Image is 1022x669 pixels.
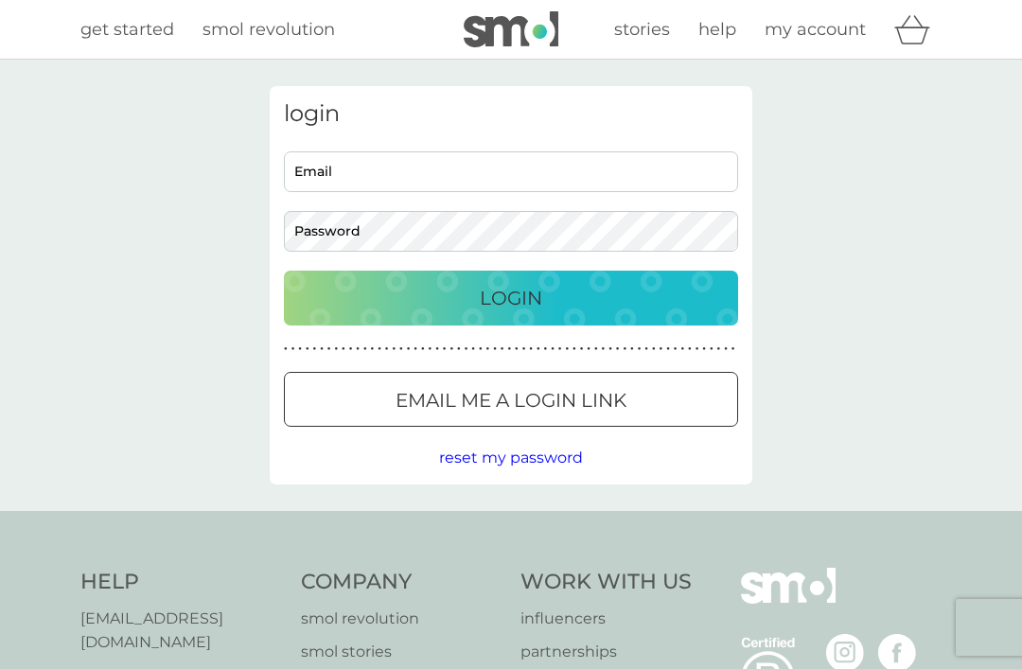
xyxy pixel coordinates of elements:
h3: login [284,100,738,128]
h4: Help [80,568,282,597]
p: ● [529,344,533,354]
a: stories [614,16,670,44]
p: ● [558,344,562,354]
p: ● [327,344,331,354]
p: ● [680,344,684,354]
p: ● [334,344,338,354]
span: stories [614,19,670,40]
span: help [698,19,736,40]
p: ● [652,344,656,354]
img: smol [741,568,836,632]
p: ● [342,344,345,354]
p: ● [702,344,706,354]
p: ● [630,344,634,354]
p: ● [696,344,699,354]
p: ● [608,344,612,354]
a: partnerships [520,640,692,664]
p: ● [479,344,483,354]
h4: Work With Us [520,568,692,597]
p: ● [429,344,432,354]
button: reset my password [439,446,583,470]
p: ● [666,344,670,354]
span: reset my password [439,449,583,467]
p: ● [674,344,678,354]
p: Email me a login link [396,385,626,415]
p: Login [480,283,542,313]
p: ● [544,344,548,354]
p: ● [371,344,375,354]
p: ● [717,344,721,354]
p: ● [407,344,411,354]
p: ● [573,344,576,354]
p: ● [507,344,511,354]
p: ● [724,344,728,354]
p: ● [356,344,360,354]
p: ● [594,344,598,354]
p: ● [421,344,425,354]
p: ● [493,344,497,354]
a: help [698,16,736,44]
p: ● [443,344,447,354]
p: ● [313,344,317,354]
p: ● [616,344,620,354]
p: ● [486,344,490,354]
p: ● [298,344,302,354]
p: ● [602,344,606,354]
p: ● [378,344,381,354]
p: ● [731,344,735,354]
p: ● [638,344,642,354]
a: [EMAIL_ADDRESS][DOMAIN_NAME] [80,607,282,655]
button: Login [284,271,738,326]
a: influencers [520,607,692,631]
a: smol revolution [301,607,502,631]
p: ● [710,344,714,354]
p: ● [392,344,396,354]
p: ● [644,344,648,354]
p: ● [363,344,367,354]
p: ● [623,344,626,354]
p: ● [465,344,468,354]
p: ● [580,344,584,354]
p: ● [291,344,295,354]
p: ● [449,344,453,354]
a: get started [80,16,174,44]
a: smol revolution [203,16,335,44]
p: ● [688,344,692,354]
span: my account [765,19,866,40]
p: ● [537,344,540,354]
p: ● [501,344,504,354]
span: get started [80,19,174,40]
p: ● [660,344,663,354]
img: smol [464,11,558,47]
p: ● [284,344,288,354]
h4: Company [301,568,502,597]
p: ● [320,344,324,354]
p: ● [471,344,475,354]
p: ● [399,344,403,354]
p: ● [349,344,353,354]
p: ● [385,344,389,354]
p: ● [414,344,417,354]
p: ● [457,344,461,354]
p: ● [565,344,569,354]
p: ● [515,344,519,354]
a: my account [765,16,866,44]
p: ● [306,344,309,354]
p: ● [551,344,555,354]
p: ● [587,344,590,354]
p: ● [435,344,439,354]
a: smol stories [301,640,502,664]
span: smol revolution [203,19,335,40]
button: Email me a login link [284,372,738,427]
p: ● [522,344,526,354]
div: basket [894,10,942,48]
